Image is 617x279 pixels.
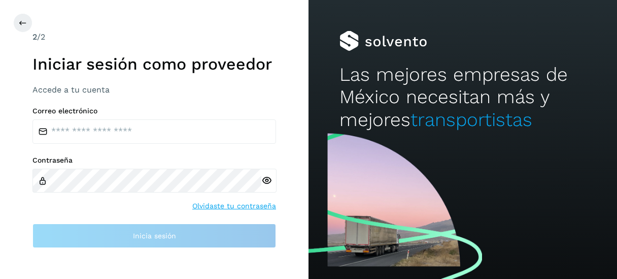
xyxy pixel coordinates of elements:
a: Olvidaste tu contraseña [192,201,276,211]
h2: Las mejores empresas de México necesitan más y mejores [339,64,586,131]
button: Inicia sesión [32,224,276,248]
h3: Accede a tu cuenta [32,85,276,95]
span: Inicia sesión [133,232,176,239]
label: Contraseña [32,156,276,165]
label: Correo electrónico [32,107,276,115]
div: /2 [32,31,276,43]
span: 2 [32,32,37,42]
span: transportistas [410,109,532,131]
h1: Iniciar sesión como proveedor [32,54,276,74]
